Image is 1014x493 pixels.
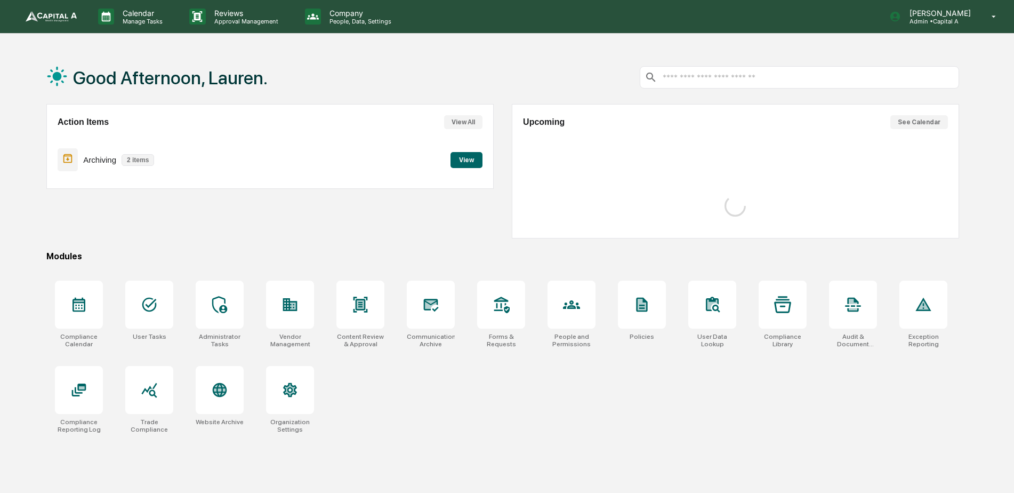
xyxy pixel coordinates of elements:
[450,154,482,164] a: View
[901,18,976,25] p: Admin • Capital A
[26,11,77,22] img: logo
[114,18,168,25] p: Manage Tasks
[759,333,807,348] div: Compliance Library
[890,115,948,129] button: See Calendar
[548,333,595,348] div: People and Permissions
[444,115,482,129] button: View All
[46,251,959,261] div: Modules
[55,418,103,433] div: Compliance Reporting Log
[58,117,109,127] h2: Action Items
[206,9,284,18] p: Reviews
[523,117,565,127] h2: Upcoming
[829,333,877,348] div: Audit & Document Logs
[73,67,268,89] h1: Good Afternoon, Lauren.
[206,18,284,25] p: Approval Management
[407,333,455,348] div: Communications Archive
[122,154,154,166] p: 2 items
[266,333,314,348] div: Vendor Management
[114,9,168,18] p: Calendar
[630,333,654,340] div: Policies
[125,418,173,433] div: Trade Compliance
[321,9,397,18] p: Company
[901,9,976,18] p: [PERSON_NAME]
[196,418,244,426] div: Website Archive
[899,333,947,348] div: Exception Reporting
[688,333,736,348] div: User Data Lookup
[321,18,397,25] p: People, Data, Settings
[196,333,244,348] div: Administrator Tasks
[266,418,314,433] div: Organization Settings
[83,155,116,164] p: Archiving
[477,333,525,348] div: Forms & Requests
[336,333,384,348] div: Content Review & Approval
[55,333,103,348] div: Compliance Calendar
[133,333,166,340] div: User Tasks
[450,152,482,168] button: View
